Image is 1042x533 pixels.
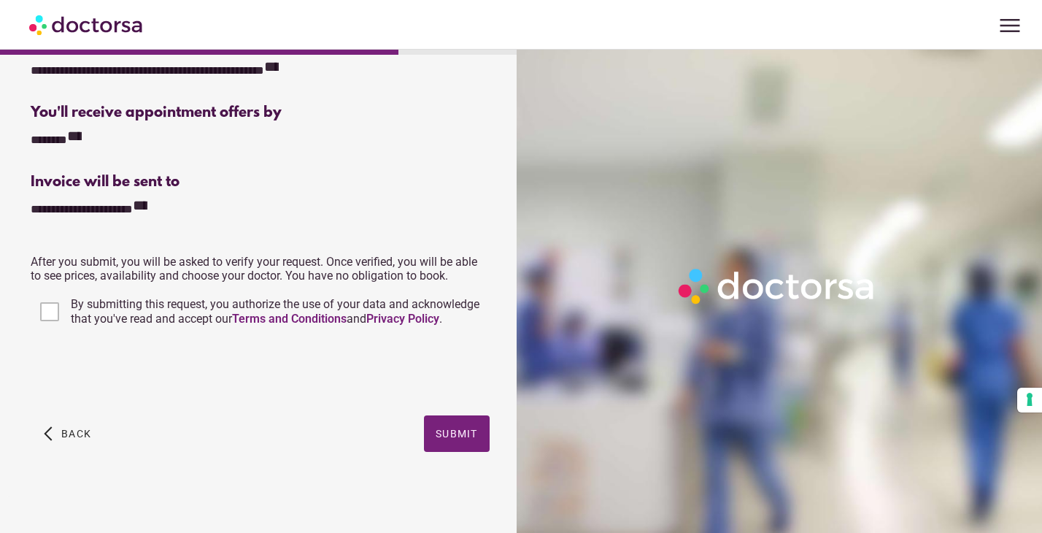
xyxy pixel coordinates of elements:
[31,104,489,121] div: You'll receive appointment offers by
[424,415,490,452] button: Submit
[31,344,252,401] iframe: reCAPTCHA
[673,263,881,310] img: Logo-Doctorsa-trans-White-partial-flat.png
[31,174,489,191] div: Invoice will be sent to
[996,12,1024,39] span: menu
[61,428,91,440] span: Back
[1017,388,1042,413] button: Your consent preferences for tracking technologies
[232,312,347,326] a: Terms and Conditions
[436,428,478,440] span: Submit
[38,415,97,452] button: arrow_back_ios Back
[71,297,479,326] span: By submitting this request, you authorize the use of your data and acknowledge that you've read a...
[31,255,489,283] p: After you submit, you will be asked to verify your request. Once verified, you will be able to se...
[366,312,439,326] a: Privacy Policy
[29,8,144,41] img: Doctorsa.com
